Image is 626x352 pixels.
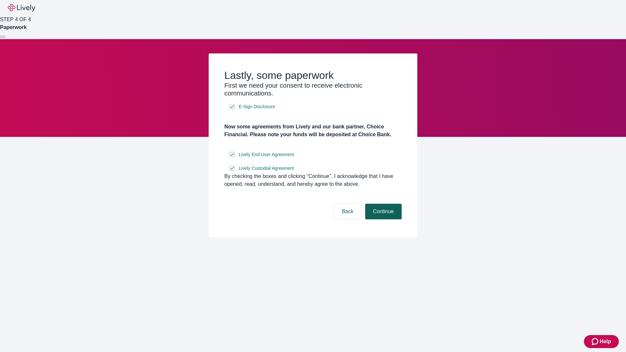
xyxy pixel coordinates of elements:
span: Lively Custodial Agreement [239,165,294,172]
img: Lively [8,4,35,12]
span: Lively End User Agreement [239,151,294,158]
button: Continue [365,204,402,219]
h4: Now some agreements from Lively and our bank partner, Choice Financial. Please note your funds wi... [224,123,402,139]
a: e-sign disclosure document [237,151,295,159]
h3: First we need your consent to receive electronic communications. [224,81,402,97]
a: e-sign disclosure document [237,164,295,172]
button: Zendesk support iconHelp [584,335,619,348]
h2: Lastly, some paperwork [224,69,402,81]
div: By checking the boxes and clicking “Continue", I acknowledge that I have opened, read, understand... [224,172,402,188]
span: E-Sign Disclosure [239,103,275,110]
span: Help [600,338,611,345]
button: Back [334,204,361,219]
a: e-sign disclosure document [237,103,276,111]
svg: Zendesk support icon [592,338,600,345]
